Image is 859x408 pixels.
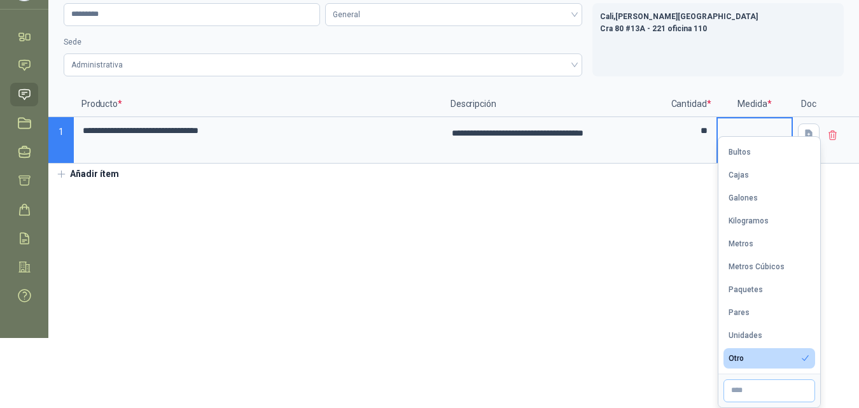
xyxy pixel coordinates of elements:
[729,193,758,202] div: Galones
[723,325,815,346] button: Unidades
[64,36,582,48] label: Sede
[729,262,785,271] div: Metros Cúbicos
[48,117,74,164] p: 1
[723,257,815,277] button: Metros Cúbicos
[723,348,815,369] button: Otro
[723,302,815,323] button: Pares
[723,188,815,208] button: Galones
[729,148,751,157] div: Bultos
[600,11,836,23] p: Cali , [PERSON_NAME][GEOGRAPHIC_DATA]
[723,165,815,185] button: Cajas
[600,23,836,35] p: Cra 80 #13A - 221 oficina 110
[729,354,744,363] div: Otro
[729,239,753,248] div: Metros
[729,308,750,317] div: Pares
[333,5,574,24] span: General
[729,331,762,340] div: Unidades
[74,92,443,117] p: Producto
[723,211,815,231] button: Kilogramos
[666,92,716,117] p: Cantidad
[48,164,127,185] button: Añadir ítem
[716,92,793,117] p: Medida
[793,92,825,117] p: Doc
[723,142,815,162] button: Bultos
[71,55,575,74] span: Administrativa
[723,234,815,254] button: Metros
[723,279,815,300] button: Paquetes
[729,216,769,225] div: Kilogramos
[729,171,749,179] div: Cajas
[443,92,666,117] p: Descripción
[729,285,763,294] div: Paquetes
